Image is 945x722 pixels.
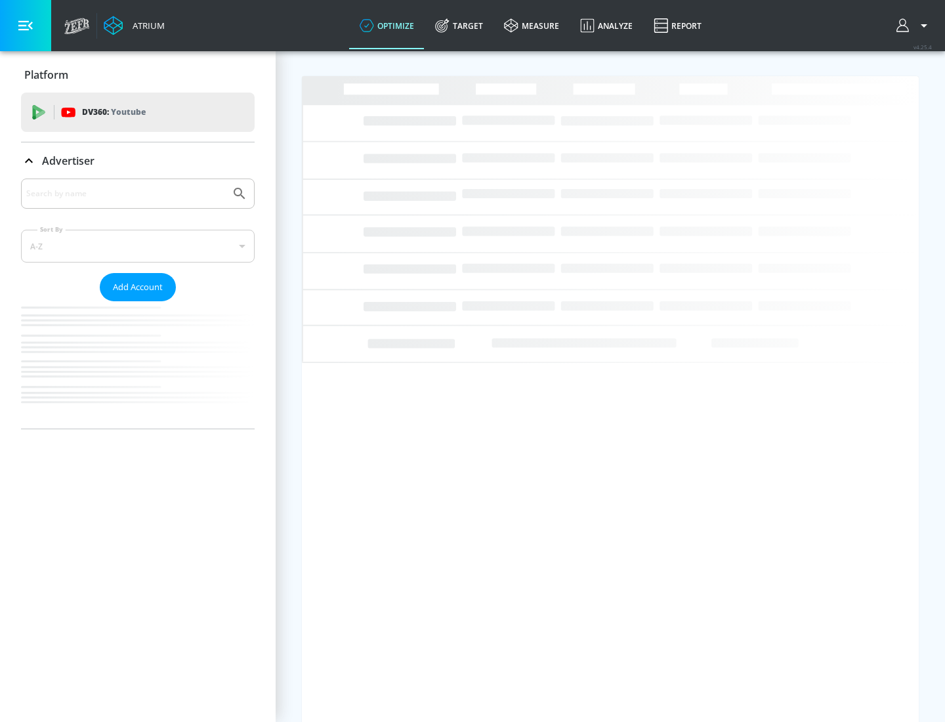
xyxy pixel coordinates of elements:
a: Target [425,2,493,49]
p: DV360: [82,105,146,119]
a: Report [643,2,712,49]
a: Atrium [104,16,165,35]
a: measure [493,2,570,49]
a: Analyze [570,2,643,49]
button: Add Account [100,273,176,301]
a: optimize [349,2,425,49]
label: Sort By [37,225,66,234]
div: Advertiser [21,142,255,179]
div: Advertiser [21,179,255,429]
p: Advertiser [42,154,94,168]
div: A-Z [21,230,255,263]
nav: list of Advertiser [21,301,255,429]
span: Add Account [113,280,163,295]
input: Search by name [26,185,225,202]
p: Youtube [111,105,146,119]
div: Platform [21,56,255,93]
p: Platform [24,68,68,82]
div: DV360: Youtube [21,93,255,132]
span: v 4.25.4 [913,43,932,51]
div: Atrium [127,20,165,32]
